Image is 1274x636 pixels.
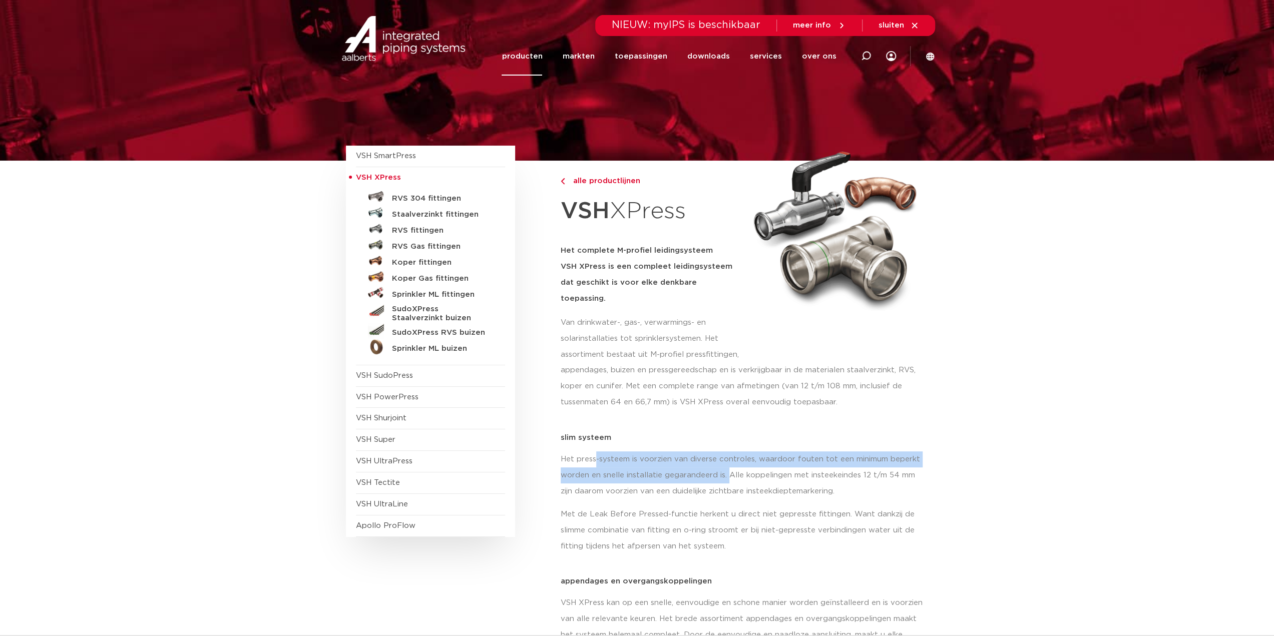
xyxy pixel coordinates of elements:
[502,37,836,76] nav: Menu
[561,178,565,185] img: chevron-right.svg
[356,414,406,422] a: VSH Shurjoint
[561,577,929,585] p: appendages en overgangskoppelingen
[561,243,742,307] h5: Het complete M-profiel leidingsysteem VSH XPress is een compleet leidingsysteem dat geschikt is v...
[356,436,395,443] a: VSH Super
[356,237,505,253] a: RVS Gas fittingen
[356,323,505,339] a: SudoXPress RVS buizen
[612,20,760,30] span: NIEUW: myIPS is beschikbaar
[356,174,401,181] span: VSH XPress
[356,285,505,301] a: Sprinkler ML fittingen
[562,37,594,76] a: markten
[793,21,846,30] a: meer info
[392,344,491,353] h5: Sprinkler ML buizen
[614,37,667,76] a: toepassingen
[356,500,408,508] a: VSH UltraLine
[561,200,610,223] strong: VSH
[561,315,742,363] p: Van drinkwater-, gas-, verwarmings- en solarinstallaties tot sprinklersystemen. Het assortiment b...
[356,339,505,355] a: Sprinkler ML buizen
[561,362,929,410] p: appendages, buizen en pressgereedschap en is verkrijgbaar in de materialen staalverzinkt, RVS, ko...
[356,457,412,465] a: VSH UltraPress
[687,37,729,76] a: downloads
[392,242,491,251] h5: RVS Gas fittingen
[392,258,491,267] h5: Koper fittingen
[502,37,542,76] a: producten
[392,290,491,299] h5: Sprinkler ML fittingen
[749,37,781,76] a: services
[793,22,831,29] span: meer info
[356,205,505,221] a: Staalverzinkt fittingen
[356,522,415,529] a: Apollo ProFlow
[392,328,491,337] h5: SudoXPress RVS buizen
[879,21,919,30] a: sluiten
[356,269,505,285] a: Koper Gas fittingen
[392,210,491,219] h5: Staalverzinkt fittingen
[392,305,491,323] h5: SudoXPress Staalverzinkt buizen
[356,253,505,269] a: Koper fittingen
[567,177,640,185] span: alle productlijnen
[356,301,505,323] a: SudoXPress Staalverzinkt buizen
[801,37,836,76] a: over ons
[356,189,505,205] a: RVS 304 fittingen
[356,393,418,401] a: VSH PowerPress
[356,152,416,160] a: VSH SmartPress
[561,192,742,231] h1: XPress
[561,175,742,187] a: alle productlijnen
[561,434,929,441] p: slim systeem
[392,226,491,235] h5: RVS fittingen
[392,274,491,283] h5: Koper Gas fittingen
[356,479,400,486] a: VSH Tectite
[392,194,491,203] h5: RVS 304 fittingen
[879,22,904,29] span: sluiten
[356,221,505,237] a: RVS fittingen
[561,451,929,499] p: Het press-systeem is voorzien van diverse controles, waardoor fouten tot een minimum beperkt word...
[561,506,929,554] p: Met de Leak Before Pressed-functie herkent u direct niet gepresste fittingen. Want dankzij de sli...
[356,372,413,379] a: VSH SudoPress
